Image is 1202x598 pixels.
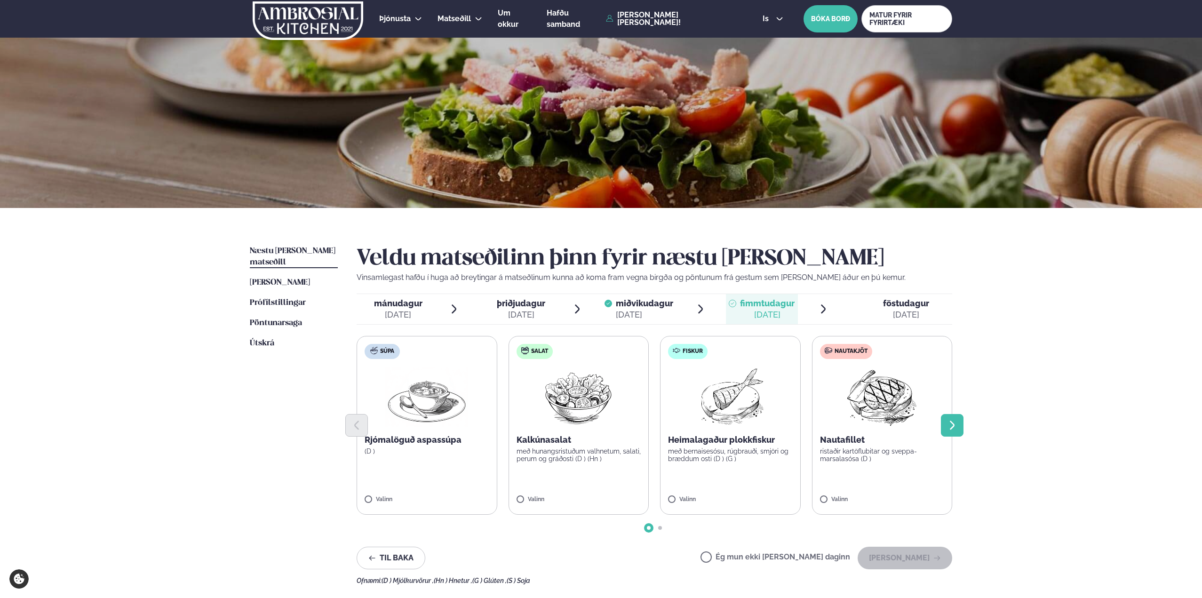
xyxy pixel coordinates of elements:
[250,319,302,327] span: Pöntunarsaga
[498,8,531,30] a: Um okkur
[252,1,364,40] img: logo
[689,367,772,427] img: Fish.png
[379,14,411,23] span: Þjónusta
[498,8,518,29] span: Um okkur
[438,14,471,23] span: Matseðill
[740,309,795,320] div: [DATE]
[380,348,394,355] span: Súpa
[250,318,302,329] a: Pöntunarsaga
[683,348,703,355] span: Fiskur
[497,309,545,320] div: [DATE]
[357,577,952,584] div: Ofnæmi:
[547,8,601,30] a: Hafðu samband
[385,367,468,427] img: Soup.png
[365,447,489,455] p: (D )
[616,309,673,320] div: [DATE]
[370,347,378,354] img: soup.svg
[883,309,929,320] div: [DATE]
[647,526,651,530] span: Go to slide 1
[941,414,963,437] button: Next slide
[658,526,662,530] span: Go to slide 2
[668,447,793,462] p: með bernaisesósu, rúgbrauði, smjöri og bræddum osti (D ) (G )
[883,298,929,308] span: föstudagur
[547,8,580,29] span: Hafðu samband
[763,15,772,23] span: is
[840,367,923,427] img: Beef-Meat.png
[472,577,507,584] span: (G ) Glúten ,
[382,577,434,584] span: (D ) Mjólkurvörur ,
[379,13,411,24] a: Þjónusta
[755,15,790,23] button: is
[517,447,641,462] p: með hunangsristuðum valhnetum, salati, perum og gráðosti (D ) (Hn )
[250,299,306,307] span: Prófílstillingar
[673,347,680,354] img: fish.svg
[250,277,310,288] a: [PERSON_NAME]
[668,434,793,446] p: Heimalagaður plokkfiskur
[250,247,335,266] span: Næstu [PERSON_NAME] matseðill
[9,569,29,589] a: Cookie settings
[434,577,472,584] span: (Hn ) Hnetur ,
[507,577,530,584] span: (S ) Soja
[357,272,952,283] p: Vinsamlegast hafðu í huga að breytingar á matseðlinum kunna að koma fram vegna birgða og pöntunum...
[250,297,306,309] a: Prófílstillingar
[374,298,422,308] span: mánudagur
[438,13,471,24] a: Matseðill
[250,246,338,268] a: Næstu [PERSON_NAME] matseðill
[740,298,795,308] span: fimmtudagur
[250,339,274,347] span: Útskrá
[537,367,620,427] img: Salad.png
[365,434,489,446] p: Rjómalöguð aspassúpa
[835,348,868,355] span: Nautakjöt
[345,414,368,437] button: Previous slide
[250,279,310,287] span: [PERSON_NAME]
[858,547,952,569] button: [PERSON_NAME]
[531,348,548,355] span: Salat
[616,298,673,308] span: miðvikudagur
[820,434,945,446] p: Nautafillet
[374,309,422,320] div: [DATE]
[357,246,952,272] h2: Veldu matseðilinn þinn fyrir næstu [PERSON_NAME]
[825,347,832,354] img: beef.svg
[517,434,641,446] p: Kalkúnasalat
[606,11,741,26] a: [PERSON_NAME] [PERSON_NAME]!
[357,547,425,569] button: Til baka
[804,5,858,32] button: BÓKA BORÐ
[497,298,545,308] span: þriðjudagur
[521,347,529,354] img: salad.svg
[861,5,952,32] a: MATUR FYRIR FYRIRTÆKI
[820,447,945,462] p: ristaðir kartöflubitar og sveppa- marsalasósa (D )
[250,338,274,349] a: Útskrá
